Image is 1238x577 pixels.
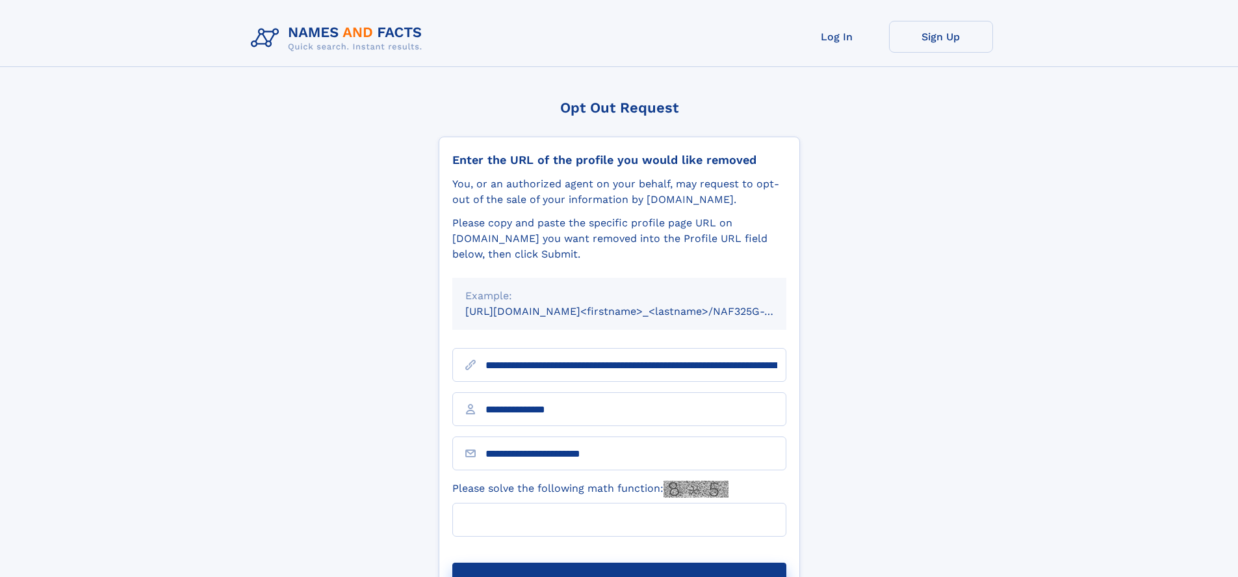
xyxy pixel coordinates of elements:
img: Logo Names and Facts [246,21,433,56]
label: Please solve the following math function: [452,481,729,498]
div: Enter the URL of the profile you would like removed [452,153,786,167]
div: Opt Out Request [439,100,800,116]
a: Sign Up [889,21,993,53]
small: [URL][DOMAIN_NAME]<firstname>_<lastname>/NAF325G-xxxxxxxx [465,305,811,317]
div: You, or an authorized agent on your behalf, may request to opt-out of the sale of your informatio... [452,176,786,208]
div: Please copy and paste the specific profile page URL on [DOMAIN_NAME] you want removed into the Pr... [452,215,786,262]
a: Log In [785,21,889,53]
div: Example: [465,288,773,304]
